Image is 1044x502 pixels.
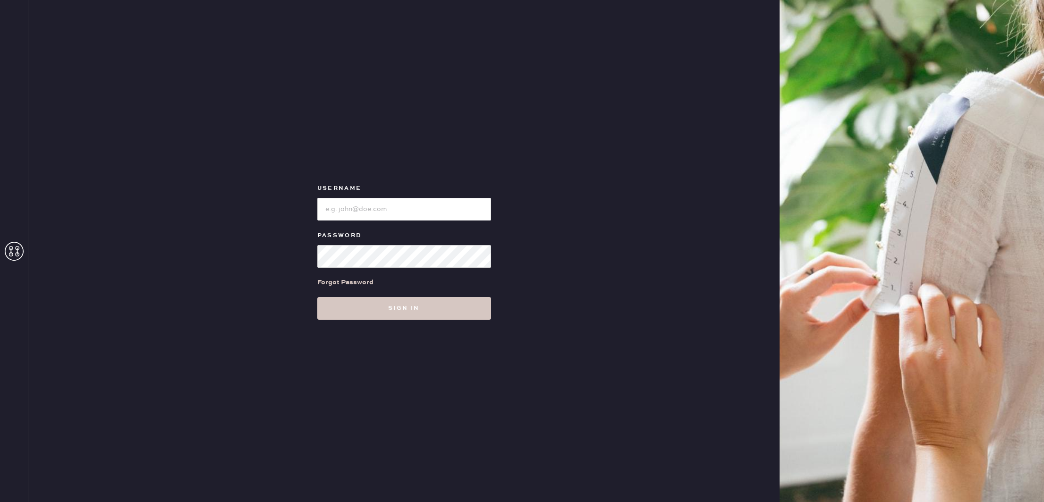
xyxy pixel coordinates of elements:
[317,198,491,221] input: e.g. john@doe.com
[317,183,491,194] label: Username
[317,230,491,241] label: Password
[317,277,373,288] div: Forgot Password
[317,297,491,320] button: Sign in
[317,268,373,297] a: Forgot Password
